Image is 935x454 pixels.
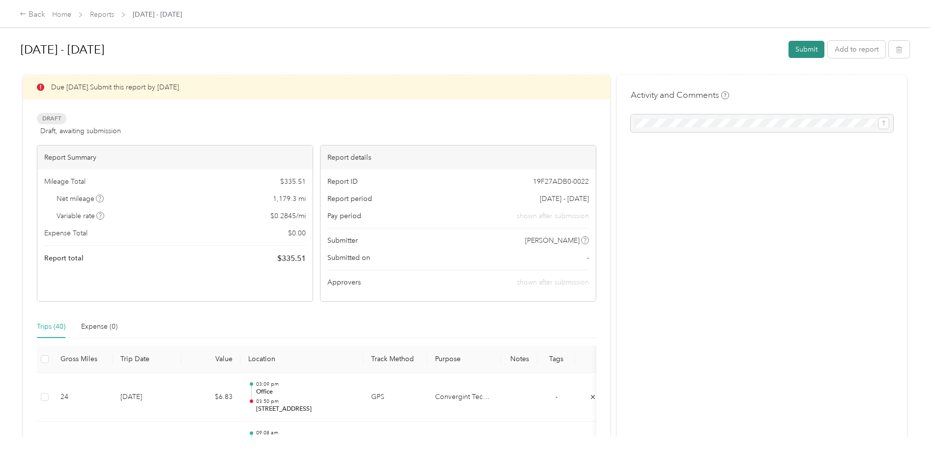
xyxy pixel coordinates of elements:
[880,399,935,454] iframe: Everlance-gr Chat Button Frame
[53,346,113,373] th: Gross Miles
[517,211,589,221] span: shown after submission
[53,373,113,422] td: 24
[256,388,355,397] p: Office
[525,235,580,246] span: [PERSON_NAME]
[288,228,306,238] span: $ 0.00
[256,405,355,414] p: [STREET_ADDRESS]
[44,253,84,263] span: Report total
[113,346,181,373] th: Trip Date
[20,9,45,21] div: Back
[270,211,306,221] span: $ 0.2845 / mi
[133,9,182,20] span: [DATE] - [DATE]
[273,194,306,204] span: 1,179.3 mi
[363,373,427,422] td: GPS
[327,277,361,287] span: Approvers
[21,38,782,61] h1: Sep 1 - 30, 2025
[321,145,596,170] div: Report details
[631,89,729,101] h4: Activity and Comments
[44,176,86,187] span: Mileage Total
[363,346,427,373] th: Track Method
[81,321,117,332] div: Expense (0)
[828,41,885,58] button: Add to report
[240,346,363,373] th: Location
[277,253,306,264] span: $ 335.51
[327,194,372,204] span: Report period
[327,211,361,221] span: Pay period
[90,10,114,19] a: Reports
[327,235,358,246] span: Submitter
[501,346,538,373] th: Notes
[256,429,355,436] p: 09:08 am
[538,346,575,373] th: Tags
[256,398,355,405] p: 03:50 pm
[327,176,358,187] span: Report ID
[427,346,501,373] th: Purpose
[427,373,501,422] td: Convergint Technologies
[37,321,65,332] div: Trips (40)
[555,393,557,401] span: -
[256,381,355,388] p: 03:09 pm
[57,194,104,204] span: Net mileage
[23,75,610,99] div: Due [DATE]. Submit this report by [DATE]
[40,126,121,136] span: Draft, awaiting submission
[517,278,589,286] span: shown after submission
[113,373,181,422] td: [DATE]
[37,145,313,170] div: Report Summary
[256,436,355,445] p: Home
[789,41,824,58] button: Submit
[37,113,66,124] span: Draft
[52,10,71,19] a: Home
[57,211,105,221] span: Variable rate
[44,228,88,238] span: Expense Total
[533,176,589,187] span: 19F27ADB0-0022
[181,346,240,373] th: Value
[540,194,589,204] span: [DATE] - [DATE]
[327,253,370,263] span: Submitted on
[587,253,589,263] span: -
[280,176,306,187] span: $ 335.51
[181,373,240,422] td: $6.83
